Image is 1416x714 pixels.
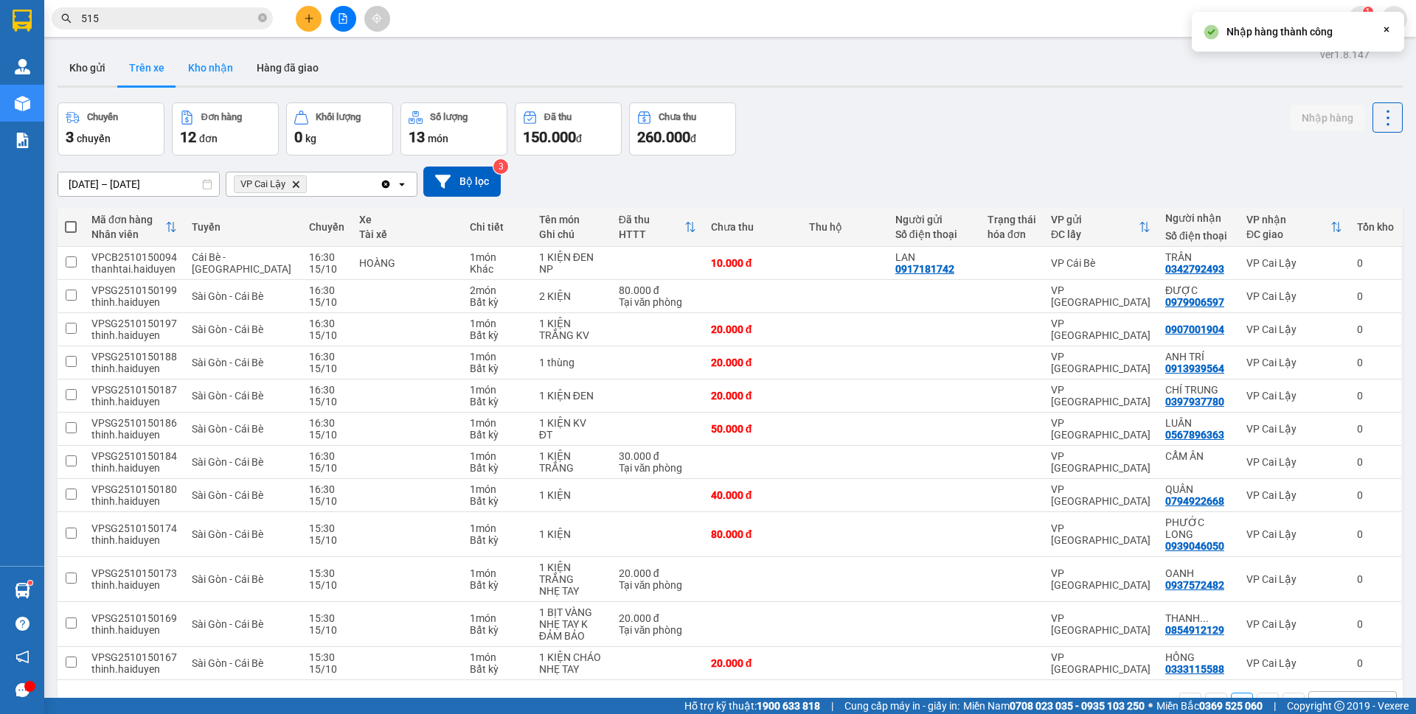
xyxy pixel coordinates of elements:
[1165,251,1232,263] div: TRÂN
[192,390,263,402] span: Sài Gòn - Cái Bè
[91,567,177,579] div: VPSG2510150173
[1148,703,1153,709] span: ⚪️
[91,450,177,462] div: VPSG2510150184
[192,618,263,630] span: Sài Gòn - Cái Bè
[91,483,177,495] div: VPSG2510150180
[1246,228,1330,240] div: ĐC giao
[91,495,177,507] div: thinh.haiduyen
[1246,489,1342,501] div: VP Cai Lậy
[1334,701,1344,711] span: copyright
[895,263,954,275] div: 0917181742
[380,178,392,190] svg: Clear all
[176,50,245,85] button: Kho nhận
[1246,357,1342,368] div: VP Cai Lậy
[539,417,604,429] div: 1 KIỆN KV
[28,581,32,585] sup: 1
[309,318,344,329] div: 16:30
[309,329,344,341] div: 15/10
[539,489,604,501] div: 1 KIỆN
[1357,290,1394,302] div: 0
[1051,228,1139,240] div: ĐC lấy
[470,396,524,407] div: Bất kỳ
[316,112,361,122] div: Khối lượng
[1357,456,1394,468] div: 0
[539,663,604,675] div: NHẸ TAY
[309,495,344,507] div: 15/10
[1051,417,1150,441] div: VP [GEOGRAPHIC_DATA]
[539,528,604,540] div: 1 KIỆN
[309,251,344,263] div: 16:30
[1165,483,1232,495] div: QUÂN
[91,318,177,329] div: VPSG2510150197
[539,651,604,663] div: 1 KIỆN CHÁO
[192,221,294,233] div: Tuyến
[1051,483,1150,507] div: VP [GEOGRAPHIC_DATA]
[258,12,267,26] span: close-circle
[192,528,263,540] span: Sài Gòn - Cái Bè
[539,251,604,275] div: 1 KIỆN ĐEN NP
[1246,456,1342,468] div: VP Cai Lậy
[711,323,795,335] div: 20.000 đ
[66,128,74,146] span: 3
[245,50,330,85] button: Hàng đã giao
[470,450,524,462] div: 1 món
[309,417,344,429] div: 16:30
[1165,384,1232,396] div: CHÍ TRUNG
[13,13,116,30] div: VP Cai Lậy
[1051,214,1139,225] div: VP gửi
[1199,700,1263,712] strong: 0369 525 060
[895,251,973,263] div: LAN
[91,534,177,546] div: thinh.haiduyen
[493,159,508,174] sup: 3
[1165,450,1232,462] div: CẨM ÂN
[15,96,30,111] img: warehouse-icon
[629,102,736,155] button: Chưa thu260.000đ
[470,363,524,374] div: Bất kỳ
[309,663,344,675] div: 15/10
[58,50,117,85] button: Kho gửi
[470,251,524,263] div: 1 món
[192,251,291,275] span: Cái Bè - [GEOGRAPHIC_DATA]
[359,257,455,269] div: HOÀNG
[309,534,344,546] div: 15/10
[1010,700,1145,712] strong: 0708 023 035 - 0935 103 250
[1165,579,1224,591] div: 0937572482
[91,417,177,429] div: VPSG2510150186
[364,6,390,32] button: aim
[711,489,795,501] div: 40.000 đ
[809,221,880,233] div: Thu hộ
[192,489,263,501] span: Sài Gòn - Cái Bè
[1156,698,1263,714] span: Miền Bắc
[1165,495,1224,507] div: 0794922668
[91,462,177,474] div: thinh.haiduyen
[539,561,604,585] div: 1 KIỆN TRẮNG
[539,390,604,402] div: 1 KIỆN ĐEN
[539,450,604,474] div: 1 KIỆN TRẮNG
[117,50,176,85] button: Trên xe
[192,657,263,669] span: Sài Gòn - Cái Bè
[1246,290,1342,302] div: VP Cai Lậy
[470,579,524,591] div: Bất kỳ
[1246,528,1342,540] div: VP Cai Lậy
[309,651,344,663] div: 15:30
[470,351,524,363] div: 1 món
[1357,357,1394,368] div: 0
[305,133,316,144] span: kg
[286,102,393,155] button: Khối lượng0kg
[539,228,604,240] div: Ghi chú
[309,284,344,296] div: 16:30
[1051,567,1150,591] div: VP [GEOGRAPHIC_DATA]
[576,133,582,144] span: đ
[1260,9,1348,27] span: lai.haiduyen
[15,683,29,697] span: message
[539,214,604,225] div: Tên món
[192,323,263,335] span: Sài Gòn - Cái Bè
[91,228,165,240] div: Nhân viên
[619,228,684,240] div: HTTT
[470,384,524,396] div: 1 món
[1357,657,1394,669] div: 0
[1357,221,1394,233] div: Tồn kho
[1165,517,1232,540] div: PHƯỚC LONG
[470,663,524,675] div: Bất kỳ
[1165,363,1224,374] div: 0913939564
